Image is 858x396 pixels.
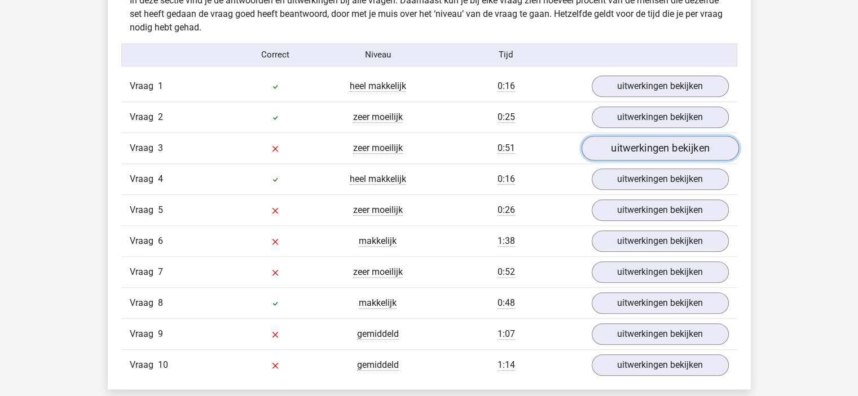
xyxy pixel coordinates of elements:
[357,328,399,340] span: gemiddeld
[327,48,429,61] div: Niveau
[592,230,729,252] a: uitwerkingen bekijken
[581,136,738,161] a: uitwerkingen bekijken
[130,327,158,341] span: Vraag
[130,79,158,93] span: Vraag
[498,173,515,185] span: 0:16
[158,81,163,91] span: 1
[158,204,163,215] span: 5
[498,359,515,371] span: 1:14
[359,297,397,309] span: makkelijk
[353,204,403,216] span: zeer moeilijk
[130,141,158,155] span: Vraag
[498,81,515,92] span: 0:16
[592,199,729,221] a: uitwerkingen bekijken
[592,168,729,190] a: uitwerkingen bekijken
[357,359,399,371] span: gemiddeld
[158,235,163,246] span: 6
[498,297,515,309] span: 0:48
[592,75,729,97] a: uitwerkingen bekijken
[350,81,406,92] span: heel makkelijk
[158,266,163,277] span: 7
[353,266,403,278] span: zeer moeilijk
[224,48,327,61] div: Correct
[498,328,515,340] span: 1:07
[353,143,403,154] span: zeer moeilijk
[498,266,515,278] span: 0:52
[130,296,158,310] span: Vraag
[592,106,729,128] a: uitwerkingen bekijken
[130,110,158,124] span: Vraag
[498,143,515,154] span: 0:51
[592,354,729,376] a: uitwerkingen bekijken
[498,112,515,123] span: 0:25
[130,358,158,372] span: Vraag
[498,204,515,216] span: 0:26
[130,172,158,186] span: Vraag
[592,261,729,283] a: uitwerkingen bekijken
[158,112,163,122] span: 2
[158,143,163,153] span: 3
[158,359,168,370] span: 10
[592,292,729,314] a: uitwerkingen bekijken
[498,235,515,247] span: 1:38
[350,173,406,185] span: heel makkelijk
[592,323,729,345] a: uitwerkingen bekijken
[130,234,158,248] span: Vraag
[353,112,403,123] span: zeer moeilijk
[130,203,158,217] span: Vraag
[158,173,163,184] span: 4
[359,235,397,247] span: makkelijk
[158,328,163,339] span: 9
[130,265,158,279] span: Vraag
[429,48,583,61] div: Tijd
[158,297,163,308] span: 8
